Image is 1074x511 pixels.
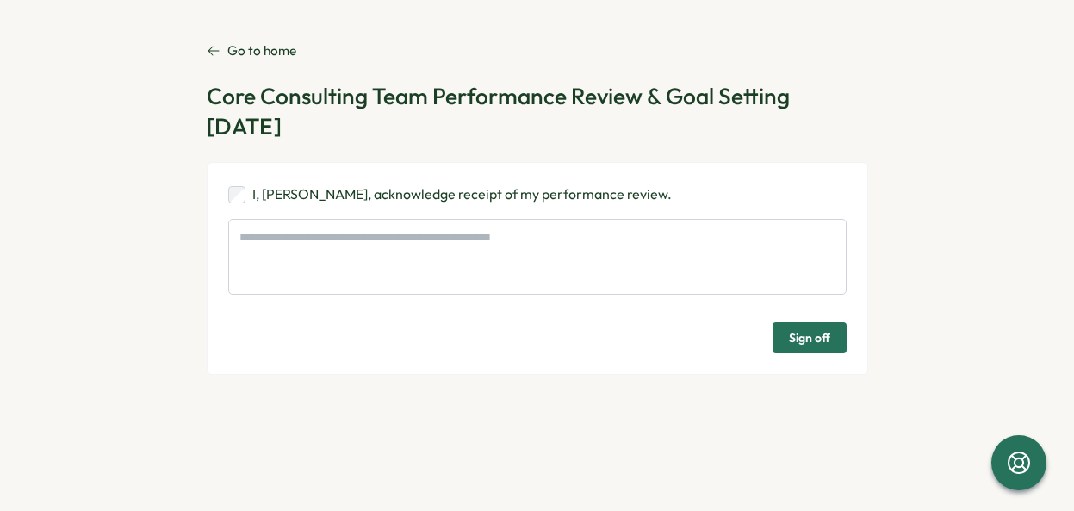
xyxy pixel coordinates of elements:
[207,41,296,60] a: Go to home
[789,323,830,352] span: Sign off
[207,81,868,141] h2: Core Consulting Team Performance Review & Goal Setting [DATE]
[773,322,847,353] button: Sign off
[252,184,672,205] p: I, [PERSON_NAME], acknowledge receipt of my performance review.
[227,41,296,60] p: Go to home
